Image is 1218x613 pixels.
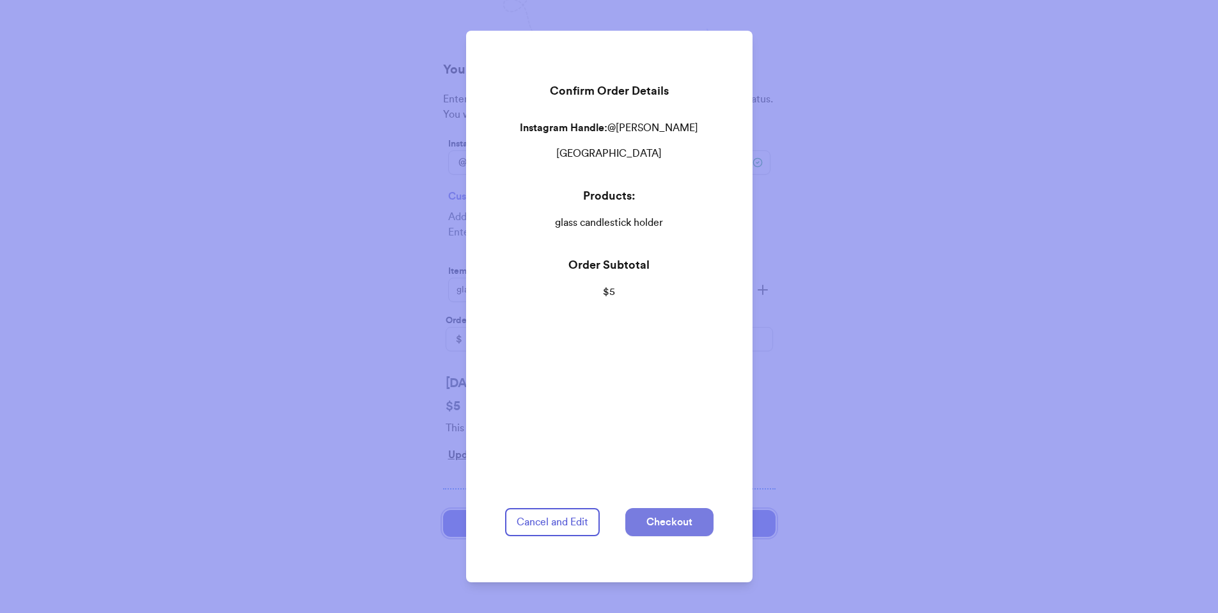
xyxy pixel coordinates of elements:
span: glass candlestick holder [505,215,714,230]
div: Confirm Order Details [505,72,714,110]
p: $ 5 [505,284,714,299]
div: Products: [505,187,714,205]
p: [GEOGRAPHIC_DATA] [505,146,714,161]
span: @ [PERSON_NAME] [607,123,698,133]
span: Instagram Handle: [520,123,607,133]
button: Checkout [625,508,714,536]
button: Cancel and Edit [505,508,600,536]
div: Order Subtotal [505,256,714,274]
